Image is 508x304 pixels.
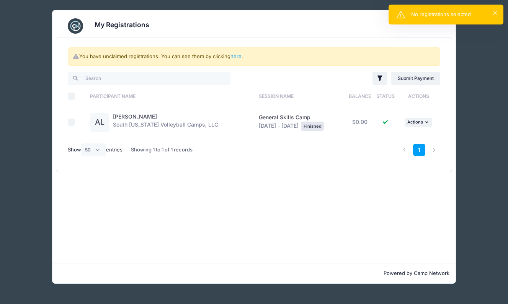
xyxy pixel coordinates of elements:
a: AL [90,119,109,126]
a: 1 [413,144,426,156]
img: CampNetwork [68,18,83,34]
label: Show entries [68,143,123,156]
div: South [US_STATE] Volleyball Camps, LLC [113,113,218,132]
div: You have unclaimed registrations. You can see them by clicking . [68,47,441,66]
button: × [493,11,497,15]
th: Session Name: activate to sort column ascending [255,86,345,106]
div: Finished [301,122,324,131]
th: Select All [68,86,87,106]
button: Actions [405,118,432,127]
span: General Skills Camp [259,114,310,120]
a: here [230,53,242,59]
p: Powered by Camp Network [59,270,449,277]
button: [PERSON_NAME] [387,14,444,27]
th: Actions: activate to sort column ascending [397,86,440,106]
th: Status: activate to sort column ascending [374,86,397,106]
a: [PERSON_NAME] [113,113,157,120]
td: $0.00 [346,106,374,138]
span: Actions [407,119,423,125]
div: Showing 1 to 1 of 1 records [131,141,193,159]
th: Balance: activate to sort column ascending [346,86,374,106]
h3: My Registrations [95,21,149,29]
div: No registrations selected [411,11,497,18]
select: Showentries [81,143,106,156]
input: Search [68,72,230,85]
th: Participant Name: activate to sort column ascending [86,86,255,106]
div: [DATE] - [DATE] [259,114,342,131]
a: Submit Payment [391,72,441,85]
div: AL [90,113,109,132]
